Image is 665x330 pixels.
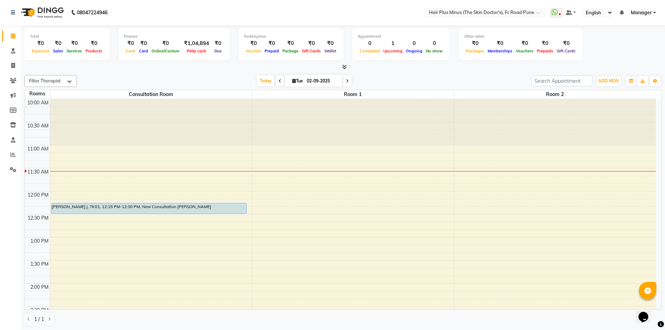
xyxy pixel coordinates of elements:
[29,237,50,245] div: 1:00 PM
[531,75,592,86] input: Search Appointment
[244,34,338,39] div: Redemption
[464,49,486,53] span: Packages
[26,168,50,176] div: 11:30 AM
[454,90,656,99] span: Room 2
[29,307,50,314] div: 2:30 PM
[555,49,577,53] span: Gift Cards
[185,49,208,53] span: Petty cash
[300,49,323,53] span: Gift Cards
[290,78,305,83] span: Tue
[29,78,61,83] span: Filter Therapist
[263,39,281,47] div: ₹0
[358,49,382,53] span: Completed
[257,75,274,86] span: Today
[29,284,50,291] div: 2:00 PM
[29,261,50,268] div: 1:30 PM
[555,39,577,47] div: ₹0
[65,49,84,53] span: Services
[77,3,108,22] b: 08047224946
[84,39,104,47] div: ₹0
[212,39,224,47] div: ₹0
[18,3,66,22] img: logo
[150,49,181,53] span: Online/Custom
[281,39,300,47] div: ₹0
[464,34,577,39] div: Other sales
[404,39,424,47] div: 0
[535,49,555,53] span: Prepaids
[26,191,50,199] div: 12:00 PM
[244,39,263,47] div: ₹0
[598,78,619,83] span: ADD NEW
[358,34,444,39] div: Appointment
[486,49,514,53] span: Memberships
[631,9,652,16] span: Manager
[84,49,104,53] span: Products
[137,49,150,53] span: Card
[51,49,65,53] span: Sales
[65,39,84,47] div: ₹0
[137,39,150,47] div: ₹0
[181,39,212,47] div: ₹1,04,894
[424,49,444,53] span: No show
[382,39,404,47] div: 1
[30,49,51,53] span: Expenses
[382,49,404,53] span: Upcoming
[30,39,51,47] div: ₹0
[305,76,340,86] input: 2025-09-02
[26,122,50,130] div: 10:30 AM
[252,90,454,99] span: Room 1
[26,145,50,153] div: 11:00 AM
[486,39,514,47] div: ₹0
[358,39,382,47] div: 0
[244,49,263,53] span: Voucher
[464,39,486,47] div: ₹0
[323,49,338,53] span: Wallet
[636,302,658,323] iframe: chat widget
[514,39,535,47] div: ₹0
[124,39,137,47] div: ₹0
[50,90,252,99] span: Consultation Room
[213,49,223,53] span: Due
[535,39,555,47] div: ₹0
[514,49,535,53] span: Vouchers
[26,214,50,222] div: 12:30 PM
[26,99,50,107] div: 10:00 AM
[30,34,104,39] div: Total
[281,49,300,53] span: Package
[404,49,424,53] span: Ongoing
[424,39,444,47] div: 0
[150,39,181,47] div: ₹0
[51,203,246,214] div: [PERSON_NAME] j, TK01, 12:15 PM-12:30 PM, New Consultation [PERSON_NAME]
[51,39,65,47] div: ₹0
[124,49,137,53] span: Cash
[124,34,224,39] div: Finance
[25,90,50,97] div: Rooms
[300,39,323,47] div: ₹0
[263,49,281,53] span: Prepaid
[34,316,44,323] span: 1 / 1
[323,39,338,47] div: ₹0
[597,76,621,86] button: ADD NEW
